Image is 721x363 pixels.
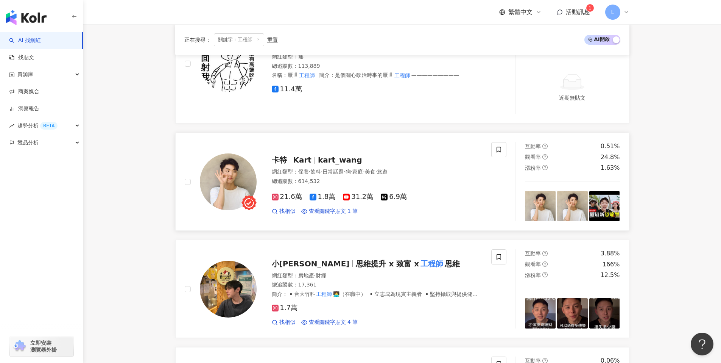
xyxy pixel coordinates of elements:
span: 飲料 [310,169,321,175]
span: · [314,272,316,279]
div: 總追蹤數 ： 113,889 [272,63,483,70]
span: 趨勢分析 [17,117,58,134]
span: · [375,169,377,175]
img: KOL Avatar [200,35,257,92]
img: post-image [589,298,620,329]
div: 總追蹤數 ： 614,532 [272,178,483,185]
span: question-circle [542,261,548,267]
span: ————————— [411,72,459,78]
img: post-image [557,191,588,222]
mark: 工程師 [393,71,411,80]
span: ▪️台大竹科 [288,291,315,297]
span: 繁體中文 [508,8,533,16]
span: 簡介 ： [319,71,459,80]
img: post-image [525,298,556,329]
div: 總追蹤數 ： 17,361 [272,281,483,289]
span: 🧑‍💻（在職中） ▪️立志成為現實主義者 ▪️堅持攝取與提供健康資訊 ▪️維護諮詢品質每週限量諮詢請耐心等候 - 💰創業致富｜#破釜成周 🧠思維提升｜#周所寓言 📖人生哲學｜#周思夜想 - [272,291,479,312]
span: 旅遊 [377,169,388,175]
div: 近期無貼文 [559,94,586,102]
span: 美食 [365,169,375,175]
img: post-image [525,191,556,222]
div: BETA [40,122,58,130]
span: 查看關鍵字貼文 1 筆 [309,208,358,215]
img: chrome extension [12,340,27,352]
span: 資源庫 [17,66,33,83]
span: 找相似 [279,208,295,215]
span: kart_wang [318,155,362,164]
span: 正在搜尋 ： [184,37,211,43]
span: 名稱 ： [272,72,316,78]
div: 166% [603,260,620,269]
span: question-circle [542,251,548,256]
span: 1.8萬 [310,193,336,201]
span: question-circle [542,272,548,277]
span: question-circle [542,165,548,170]
span: 漲粉率 [525,165,541,171]
span: question-circle [542,144,548,149]
a: 查看關鍵字貼文 4 筆 [301,319,358,326]
img: KOL Avatar [200,261,257,318]
div: 24.8% [601,153,620,161]
iframe: Help Scout Beacon - Open [691,333,713,355]
div: 網紅類型 ： [272,168,483,176]
span: 活動訊息 [566,8,590,16]
span: · [344,169,345,175]
mark: 工程師 [315,290,333,298]
div: 12.5% [601,271,620,279]
span: 11.4萬 [272,85,302,93]
span: rise [9,123,14,128]
img: KOL Avatar [200,153,257,210]
a: 商案媒合 [9,88,39,95]
span: 觀看率 [525,154,541,160]
div: 0.51% [601,142,620,150]
span: 厭世 [288,72,298,78]
div: 重置 [267,37,278,43]
a: KOL Avatar厭世工程師網紅類型：無總追蹤數：113,889名稱：厭世工程師簡介：是個關心政治時事的厭世工程師—————————11.4萬互動率question-circle1.25%觀看... [175,3,629,124]
a: 洞察報告 [9,105,39,113]
span: · [309,169,310,175]
span: 家庭 [352,169,363,175]
span: 31.2萬 [343,193,373,201]
span: 日常話題 [322,169,344,175]
a: KOL Avatar小[PERSON_NAME]思維提升 x 致富 x工程師思維網紅類型：房地產·財經總追蹤數：17,361簡介：▪️台大竹科工程師🧑‍💻（在職中） ▪️立志成為現實主義者 ▪️... [175,240,629,338]
span: 思維提升 x 致富 x [356,259,419,268]
img: post-image [557,298,588,329]
span: Kart [293,155,311,164]
span: 1 [589,5,592,11]
span: 是個關心政治時事的厭世 [335,72,393,78]
span: 互動率 [525,250,541,257]
a: 查看關鍵字貼文 1 筆 [301,208,358,215]
div: 網紅類型 ： 無 [272,53,483,61]
span: 21.6萬 [272,193,302,201]
span: L [611,8,614,16]
span: 競品分析 [17,134,39,151]
a: chrome extension立即安裝 瀏覽器外掛 [10,336,73,357]
img: post-image [589,191,620,222]
span: 觀看率 [525,261,541,267]
span: 6.9萬 [381,193,407,201]
a: 找相似 [272,319,295,326]
span: 查看關鍵字貼文 4 筆 [309,319,358,326]
a: KOL Avatar卡特Kartkart_wang網紅類型：保養·飲料·日常話題·狗·家庭·美食·旅遊總追蹤數：614,53221.6萬1.8萬31.2萬6.9萬找相似查看關鍵字貼文 1 筆互動... [175,133,629,231]
span: 財經 [316,272,326,279]
span: question-circle [542,154,548,160]
span: 立即安裝 瀏覽器外掛 [30,340,57,353]
div: 網紅類型 ： [272,272,483,280]
span: · [351,169,352,175]
span: 思維 [445,259,460,268]
sup: 1 [586,4,594,12]
a: 找相似 [272,208,295,215]
span: 狗 [346,169,351,175]
span: 關鍵字：工程師 [214,33,264,46]
span: · [363,169,364,175]
span: 漲粉率 [525,272,541,278]
img: logo [6,10,47,25]
span: 房地產 [298,272,314,279]
div: 3.88% [601,249,620,258]
span: 保養 [298,169,309,175]
span: 卡特 [272,155,287,164]
a: searchAI 找網紅 [9,37,41,44]
div: 1.63% [601,164,620,172]
a: 找貼文 [9,54,34,61]
span: 小[PERSON_NAME] [272,259,350,268]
